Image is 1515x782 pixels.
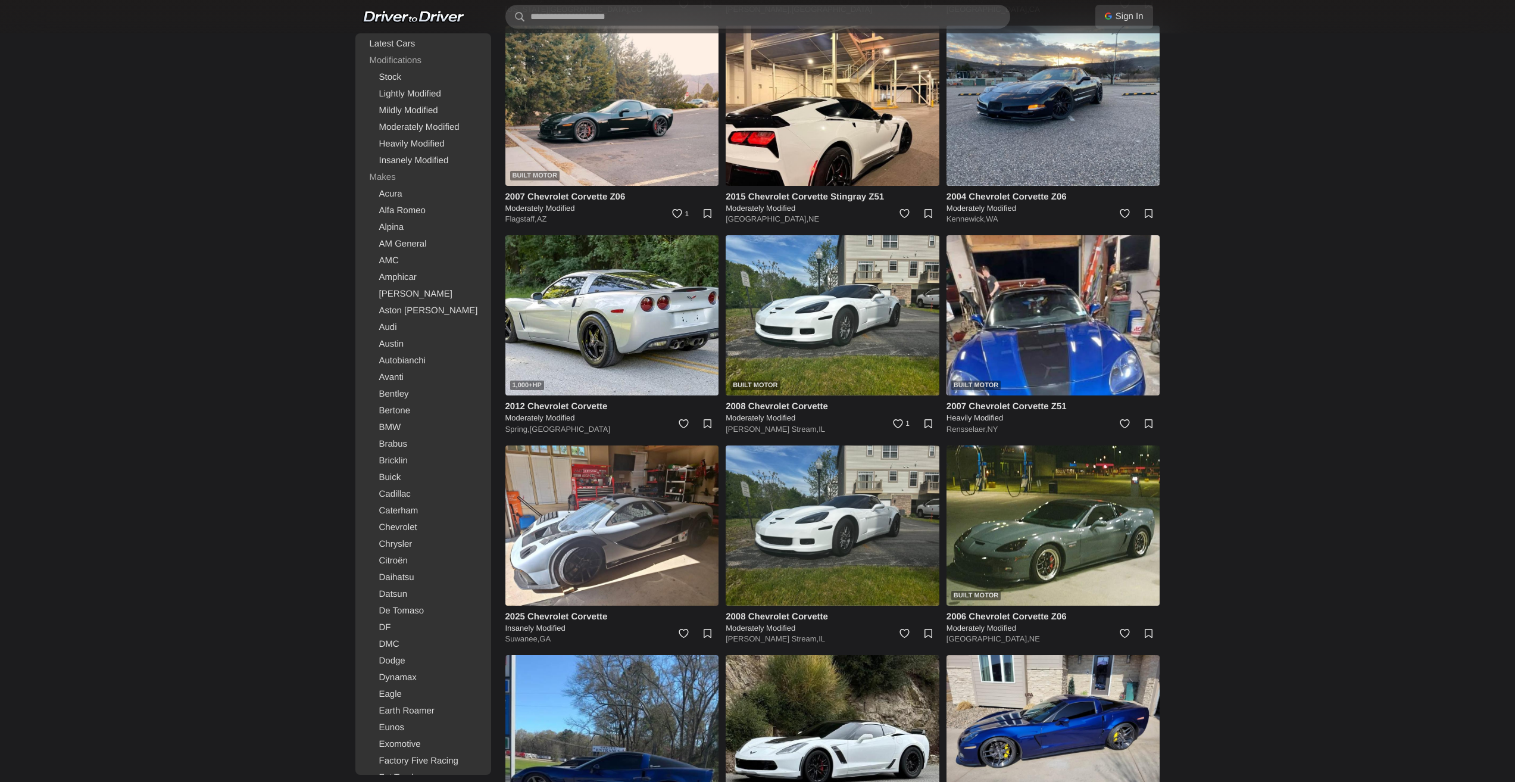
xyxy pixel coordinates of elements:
[947,400,1160,423] a: 2007 Chevrolet Corvette Z51 Heavily Modified
[358,486,489,503] a: Cadillac
[947,214,986,223] a: Kennewick,
[726,214,808,223] a: [GEOGRAPHIC_DATA],
[726,634,819,643] a: [PERSON_NAME] Stream,
[537,214,547,223] a: AZ
[505,203,719,214] h5: Moderately Modified
[726,203,939,214] h5: Moderately Modified
[505,400,719,413] h4: 2012 Chevrolet Corvette
[358,236,489,253] a: AM General
[947,191,1160,214] a: 2004 Chevrolet Corvette Z06 Moderately Modified
[358,419,489,436] a: BMW
[947,425,988,434] a: Rensselaer,
[505,191,719,203] h4: 2007 Chevrolet Corvette Z06
[819,425,825,434] a: IL
[726,425,819,434] a: [PERSON_NAME] Stream,
[358,569,489,586] a: Daihatsu
[358,553,489,569] a: Citroën
[358,403,489,419] a: Bertone
[505,235,719,395] img: 2012 Chevrolet Corvette for sale
[726,191,939,203] h4: 2015 Chevrolet Corvette Stingray Z51
[358,319,489,336] a: Audi
[358,703,489,719] a: Earth Roamer
[947,634,1029,643] a: [GEOGRAPHIC_DATA],
[887,413,913,440] a: 1
[947,400,1160,413] h4: 2007 Chevrolet Corvette Z51
[505,425,530,434] a: Spring,
[505,26,719,186] img: 2007 Chevrolet Corvette Z06 for sale
[947,26,1160,186] img: 2004 Chevrolet Corvette Z06 for sale
[358,86,489,102] a: Lightly Modified
[358,119,489,136] a: Moderately Modified
[358,69,489,86] a: Stock
[505,445,719,606] img: 2025 Chevrolet Corvette for sale
[358,186,489,202] a: Acura
[358,453,489,469] a: Bricklin
[947,445,1160,606] a: Built Motor
[358,202,489,219] a: Alfa Romeo
[358,102,489,119] a: Mildly Modified
[505,214,537,223] a: Flagstaff,
[819,634,825,643] a: IL
[505,235,719,395] a: 1,000+hp
[358,469,489,486] a: Buick
[505,400,719,423] a: 2012 Chevrolet Corvette Moderately Modified
[358,686,489,703] a: Eagle
[505,623,719,634] h5: Insanely Modified
[358,369,489,386] a: Avanti
[726,400,939,413] h4: 2008 Chevrolet Corvette
[726,191,939,214] a: 2015 Chevrolet Corvette Stingray Z51 Moderately Modified
[726,610,939,623] h4: 2008 Chevrolet Corvette
[358,436,489,453] a: Brabus
[358,653,489,669] a: Dodge
[505,610,719,634] a: 2025 Chevrolet Corvette Insanely Modified
[726,413,939,423] h5: Moderately Modified
[726,235,939,395] img: 2008 Chevrolet Corvette for sale
[358,669,489,686] a: Dynamax
[726,445,939,606] img: 2008 Chevrolet Corvette for sale
[947,623,1160,634] h5: Moderately Modified
[358,253,489,269] a: AMC
[358,603,489,619] a: De Tomaso
[947,235,1160,395] img: 2007 Chevrolet Corvette Z51 for sale
[1029,634,1040,643] a: NE
[358,353,489,369] a: Autobianchi
[358,269,489,286] a: Amphicar
[726,610,939,634] a: 2008 Chevrolet Corvette Moderately Modified
[510,381,544,390] div: 1,000+hp
[358,386,489,403] a: Bentley
[726,400,939,423] a: 2008 Chevrolet Corvette Moderately Modified
[986,214,998,223] a: WA
[539,634,551,643] a: GA
[947,445,1160,606] img: 2006 Chevrolet Corvette Z06 for sale
[726,623,939,634] h5: Moderately Modified
[505,26,719,186] a: Built Motor
[987,425,998,434] a: NY
[730,381,780,390] div: Built Motor
[358,52,489,69] div: Modifications
[510,171,560,180] div: Built Motor
[358,636,489,653] a: DMC
[505,634,540,643] a: Suwanee,
[951,591,1001,600] div: Built Motor
[358,619,489,636] a: DF
[951,381,1001,390] div: Built Motor
[505,191,719,214] a: 2007 Chevrolet Corvette Z06 Moderately Modified
[358,736,489,753] a: Exomotive
[358,536,489,553] a: Chrysler
[358,753,489,769] a: Factory Five Racing
[358,136,489,152] a: Heavily Modified
[947,610,1160,634] a: 2006 Chevrolet Corvette Z06 Moderately Modified
[358,336,489,353] a: Austin
[358,719,489,736] a: Eunos
[947,610,1160,623] h4: 2006 Chevrolet Corvette Z06
[1095,5,1153,29] a: Sign In
[358,219,489,236] a: Alpina
[358,519,489,536] a: Chevrolet
[358,152,489,169] a: Insanely Modified
[726,235,939,395] a: Built Motor
[947,203,1160,214] h5: Moderately Modified
[726,26,939,186] img: 2015 Chevrolet Corvette Stingray Z51 for sale
[358,303,489,319] a: Aston [PERSON_NAME]
[947,191,1160,203] h4: 2004 Chevrolet Corvette Z06
[358,286,489,303] a: [PERSON_NAME]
